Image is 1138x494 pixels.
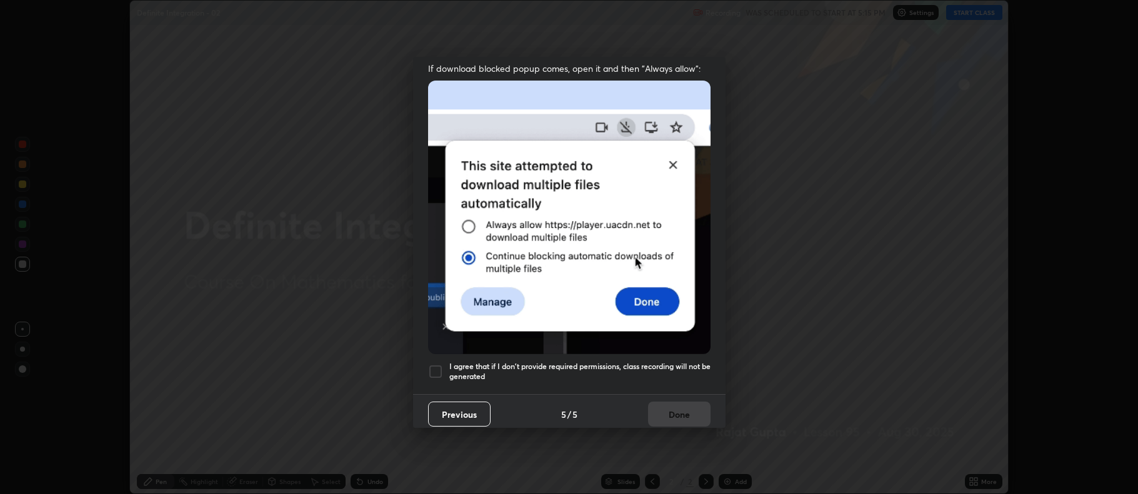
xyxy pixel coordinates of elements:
button: Previous [428,402,491,427]
span: If download blocked popup comes, open it and then "Always allow": [428,62,711,74]
h4: 5 [572,408,577,421]
h5: I agree that if I don't provide required permissions, class recording will not be generated [449,362,711,381]
h4: / [567,408,571,421]
img: downloads-permission-blocked.gif [428,81,711,353]
h4: 5 [561,408,566,421]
